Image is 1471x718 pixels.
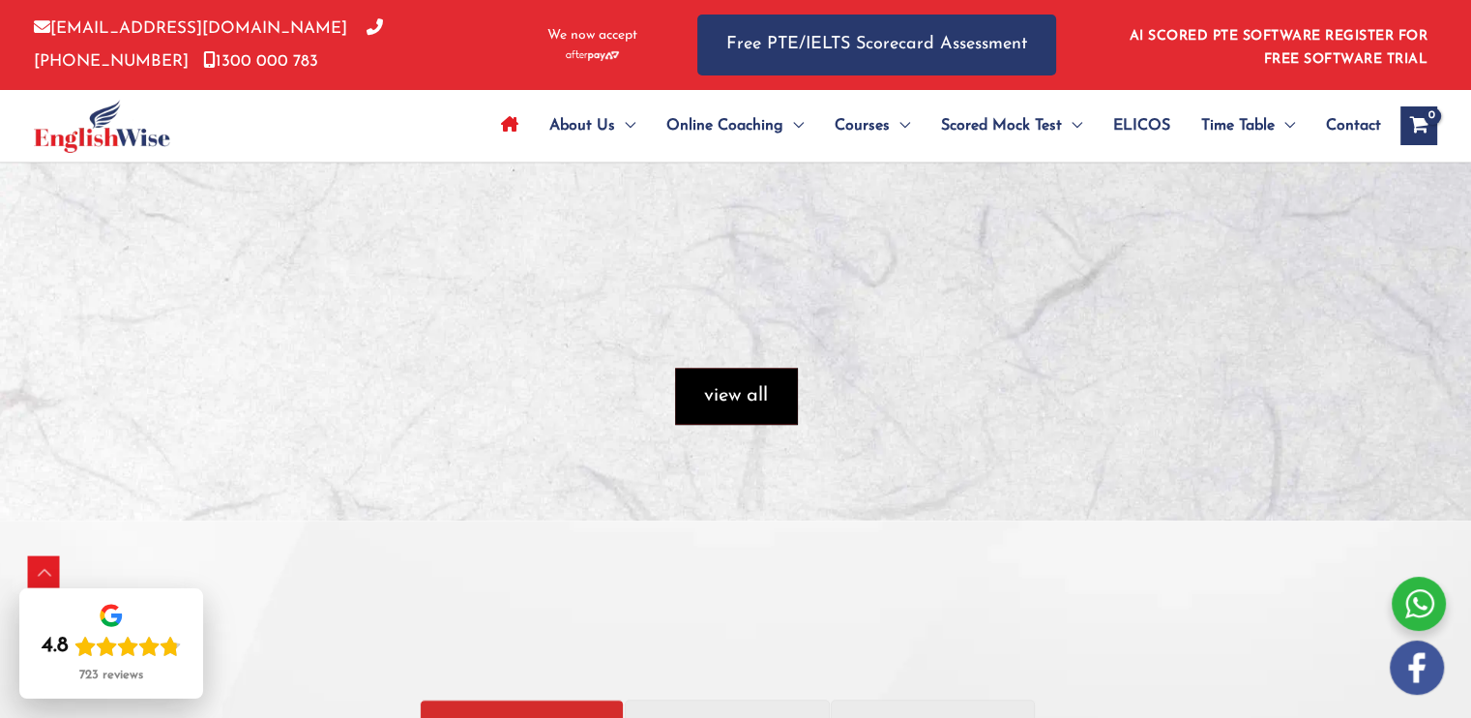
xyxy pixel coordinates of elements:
[819,92,926,160] a: CoursesMenu Toggle
[1400,106,1437,145] a: View Shopping Cart, empty
[42,633,69,660] div: 4.8
[1113,92,1170,160] span: ELICOS
[42,633,181,660] div: Rating: 4.8 out of 5
[203,53,318,70] a: 1300 000 783
[941,92,1062,160] span: Scored Mock Test
[1390,641,1444,695] img: white-facebook.png
[549,92,615,160] span: About Us
[704,382,768,409] span: view all
[79,668,143,683] div: 723 reviews
[835,92,890,160] span: Courses
[1062,92,1082,160] span: Menu Toggle
[566,50,619,61] img: Afterpay-Logo
[615,92,635,160] span: Menu Toggle
[34,20,383,69] a: [PHONE_NUMBER]
[1130,29,1428,67] a: AI SCORED PTE SOFTWARE REGISTER FOR FREE SOFTWARE TRIAL
[1310,92,1381,160] a: Contact
[485,92,1381,160] nav: Site Navigation: Main Menu
[534,92,651,160] a: About UsMenu Toggle
[697,15,1056,75] a: Free PTE/IELTS Scorecard Assessment
[926,92,1098,160] a: Scored Mock TestMenu Toggle
[675,368,797,424] button: view all
[1118,14,1437,76] aside: Header Widget 1
[1098,92,1186,160] a: ELICOS
[666,92,783,160] span: Online Coaching
[651,92,819,160] a: Online CoachingMenu Toggle
[783,92,804,160] span: Menu Toggle
[1275,92,1295,160] span: Menu Toggle
[547,26,637,45] span: We now accept
[890,92,910,160] span: Menu Toggle
[34,100,170,153] img: cropped-ew-logo
[34,20,347,37] a: [EMAIL_ADDRESS][DOMAIN_NAME]
[1201,92,1275,160] span: Time Table
[1186,92,1310,160] a: Time TableMenu Toggle
[1326,92,1381,160] span: Contact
